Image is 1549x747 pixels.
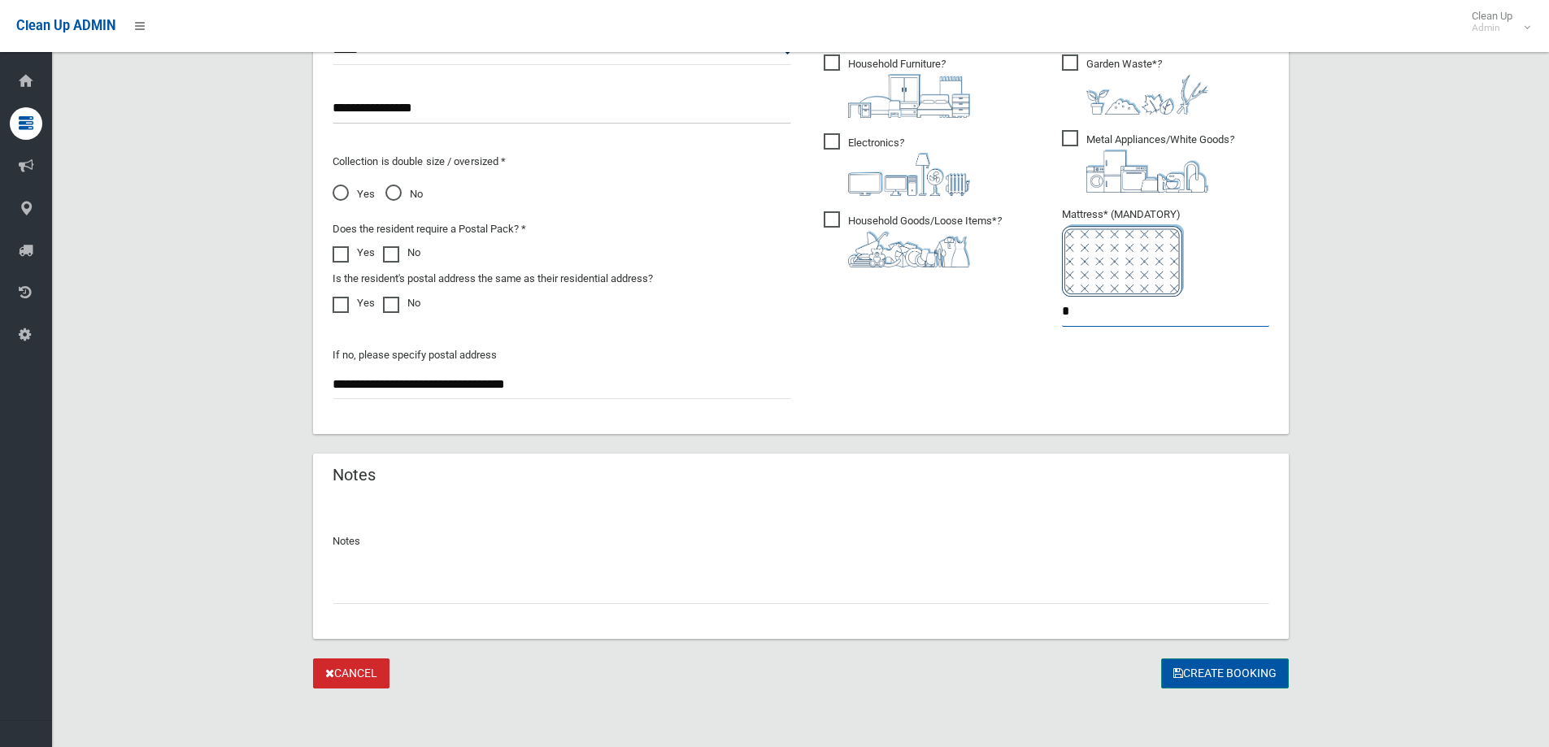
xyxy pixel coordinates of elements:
i: ? [1086,58,1208,115]
img: 36c1b0289cb1767239cdd3de9e694f19.png [1086,150,1208,193]
img: aa9efdbe659d29b613fca23ba79d85cb.png [848,74,970,118]
label: If no, please specify postal address [333,345,497,365]
i: ? [848,137,970,196]
span: No [385,185,423,204]
img: e7408bece873d2c1783593a074e5cb2f.png [1062,224,1184,297]
small: Admin [1472,22,1512,34]
a: Cancel [313,658,389,688]
i: ? [1086,133,1234,193]
span: Clean Up [1464,10,1529,34]
img: 394712a680b73dbc3d2a6a3a7ffe5a07.png [848,153,970,196]
span: Electronics [824,133,970,196]
span: Metal Appliances/White Goods [1062,130,1234,193]
span: Household Goods/Loose Items* [824,211,1002,267]
i: ? [848,58,970,118]
span: Mattress* (MANDATORY) [1062,208,1269,297]
span: Yes [333,185,375,204]
span: Clean Up ADMIN [16,18,115,33]
header: Notes [313,459,395,491]
label: Does the resident require a Postal Pack? * [333,219,526,239]
span: Garden Waste* [1062,54,1208,115]
i: ? [848,215,1002,267]
img: b13cc3517677393f34c0a387616ef184.png [848,231,970,267]
label: No [383,243,420,263]
span: Household Furniture [824,54,970,118]
p: Notes [333,532,1269,551]
button: Create Booking [1161,658,1289,688]
label: No [383,293,420,313]
label: Is the resident's postal address the same as their residential address? [333,269,653,289]
label: Yes [333,243,375,263]
p: Collection is double size / oversized * [333,152,791,172]
label: Yes [333,293,375,313]
img: 4fd8a5c772b2c999c83690221e5242e0.png [1086,74,1208,115]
